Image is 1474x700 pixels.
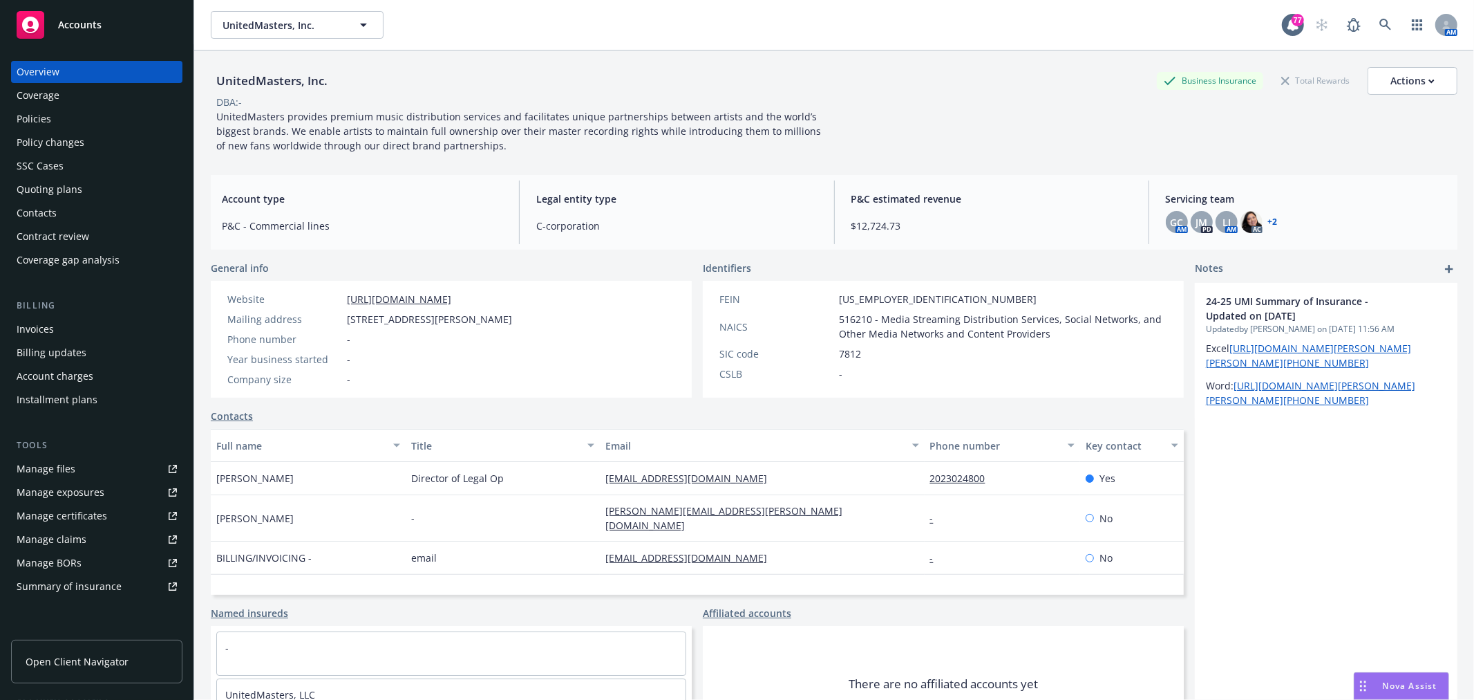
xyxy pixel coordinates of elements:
a: Manage files [11,458,182,480]
span: LI [1222,215,1231,230]
a: Accounts [11,6,182,44]
a: +2 [1268,218,1278,226]
span: Servicing team [1166,192,1446,206]
a: Manage BORs [11,552,182,574]
button: Actions [1368,67,1457,95]
div: Drag to move [1354,673,1372,699]
a: Named insureds [211,606,288,620]
div: Mailing address [227,312,341,326]
button: Nova Assist [1354,672,1449,700]
span: P&C estimated revenue [851,192,1132,206]
div: Manage files [17,458,75,480]
span: [PERSON_NAME] [216,511,294,526]
span: 7812 [839,347,861,361]
a: Affiliated accounts [703,606,791,620]
span: 516210 - Media Streaming Distribution Services, Social Networks, and Other Media Networks and Con... [839,312,1167,341]
span: P&C - Commercial lines [222,219,502,233]
button: Email [600,429,924,462]
span: No [1099,551,1113,565]
div: DBA: - [216,95,242,109]
span: GC [1170,215,1183,230]
div: SIC code [719,347,833,361]
a: Coverage gap analysis [11,249,182,271]
span: UnitedMasters, Inc. [223,18,342,33]
a: Quoting plans [11,178,182,201]
a: - [225,641,229,654]
span: Notes [1195,261,1223,277]
a: [URL][DOMAIN_NAME] [347,293,451,306]
div: Billing updates [17,342,86,364]
a: Invoices [11,318,182,340]
span: Account type [222,192,502,206]
span: email [411,551,437,565]
div: Manage certificates [17,505,107,527]
a: [URL][DOMAIN_NAME][PERSON_NAME][PERSON_NAME][PHONE_NUMBER] [1206,379,1415,407]
p: Word: [1206,378,1446,407]
button: Phone number [925,429,1080,462]
span: JM [1196,215,1207,230]
a: Report a Bug [1340,11,1368,39]
span: - [347,352,350,367]
a: - [930,551,945,564]
span: - [347,372,350,387]
span: [US_EMPLOYER_IDENTIFICATION_NUMBER] [839,292,1037,306]
span: - [839,367,842,381]
a: Search [1372,11,1399,39]
div: Business Insurance [1157,72,1263,89]
div: Summary of insurance [17,575,122,598]
a: [EMAIL_ADDRESS][DOMAIN_NAME] [605,472,778,485]
span: Accounts [58,19,102,30]
img: photo [1240,211,1263,233]
a: Coverage [11,84,182,107]
a: Policy changes [11,131,182,154]
div: Analytics hub [11,625,182,639]
span: Manage exposures [11,481,182,504]
div: CSLB [719,367,833,381]
div: Quoting plans [17,178,82,201]
a: Summary of insurance [11,575,182,598]
span: - [347,332,350,347]
div: Contract review [17,225,89,248]
a: Manage claims [11,528,182,551]
div: Title [411,439,580,453]
div: Billing [11,299,182,313]
span: No [1099,511,1113,526]
span: There are no affiliated accounts yet [849,676,1038,692]
div: Policy changes [17,131,84,154]
span: Legal entity type [536,192,817,206]
div: Contacts [17,202,57,224]
a: Installment plans [11,389,182,411]
button: Full name [211,429,406,462]
div: Phone number [930,439,1059,453]
div: Year business started [227,352,341,367]
a: Contacts [11,202,182,224]
span: Identifiers [703,261,751,275]
div: Coverage gap analysis [17,249,120,271]
div: Account charges [17,365,93,387]
a: Billing updates [11,342,182,364]
button: Title [406,429,601,462]
div: Installment plans [17,389,97,411]
a: 2023024800 [930,472,996,485]
div: Website [227,292,341,306]
div: Policies [17,108,51,130]
a: [URL][DOMAIN_NAME][PERSON_NAME][PERSON_NAME][PHONE_NUMBER] [1206,342,1411,369]
p: Excel [1206,341,1446,370]
a: Switch app [1404,11,1431,39]
span: Director of Legal Op [411,471,504,486]
button: Key contact [1080,429,1184,462]
div: Overview [17,61,59,83]
div: FEIN [719,292,833,306]
a: Manage certificates [11,505,182,527]
div: NAICS [719,320,833,334]
div: 77 [1292,14,1304,26]
span: Yes [1099,471,1115,486]
div: Manage exposures [17,481,104,504]
div: Company size [227,372,341,387]
span: [PERSON_NAME] [216,471,294,486]
div: 24-25 UMI Summary of Insurance - Updated on [DATE]Updatedby [PERSON_NAME] on [DATE] 11:56 AMExcel... [1195,283,1457,418]
span: General info [211,261,269,275]
div: Actions [1390,68,1435,94]
div: UnitedMasters, Inc. [211,72,333,90]
a: Overview [11,61,182,83]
